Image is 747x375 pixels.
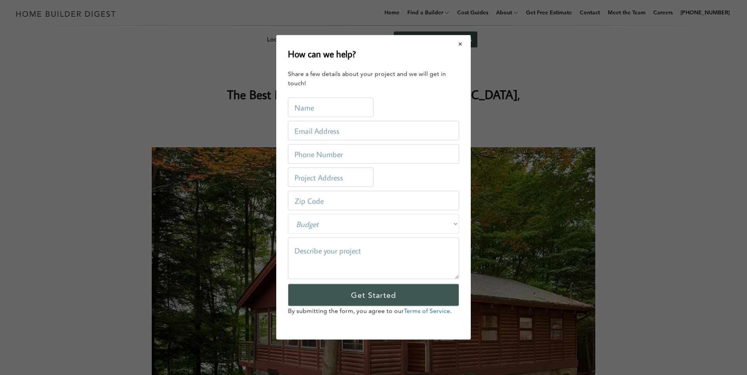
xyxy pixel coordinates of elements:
[288,168,373,187] input: Project Address
[288,284,459,307] input: Get Started
[288,98,373,117] input: Name
[450,36,471,52] button: Close modal
[288,145,459,164] input: Phone Number
[288,307,459,316] p: By submitting the form, you agree to our .
[404,307,450,315] a: Terms of Service
[288,121,459,141] input: Email Address
[288,70,459,88] div: Share a few details about your project and we will get in touch!
[288,47,356,61] h2: How can we help?
[288,191,459,211] input: Zip Code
